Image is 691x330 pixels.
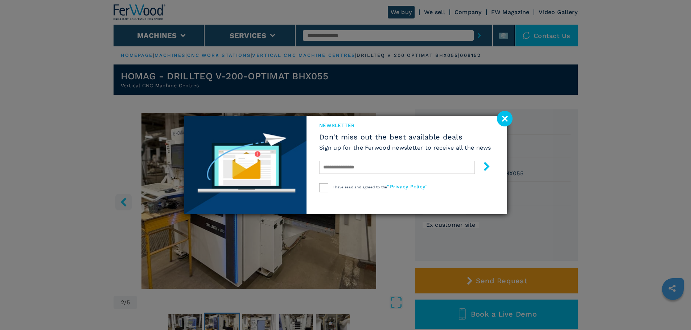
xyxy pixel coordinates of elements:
[319,143,491,152] h6: Sign up for the Ferwood newsletter to receive all the news
[319,133,491,141] span: Don't miss out the best available deals
[333,185,428,189] span: I have read and agreed to the
[319,122,491,129] span: newsletter
[475,159,491,176] button: submit-button
[387,184,428,189] a: “Privacy Policy”
[184,116,307,214] img: Newsletter image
